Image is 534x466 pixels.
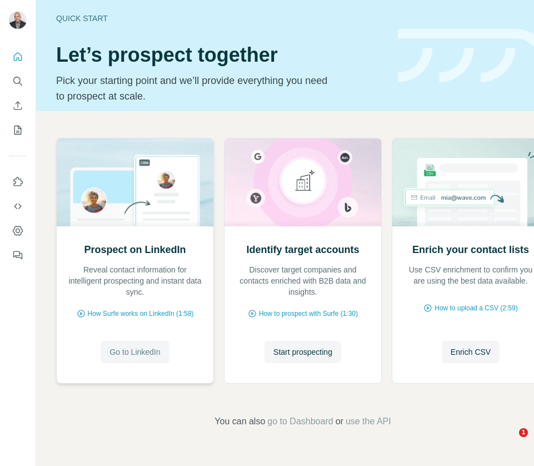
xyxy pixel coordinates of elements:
button: Enrich CSV [9,96,27,116]
button: Start prospecting [264,341,341,363]
span: How to upload a CSV (2:59) [435,303,517,313]
button: Dashboard [9,221,27,241]
p: Discover target companies and contacts enriched with B2B data and insights. [236,264,370,298]
button: Use Surfe on LinkedIn [9,172,27,192]
h2: Prospect on LinkedIn [84,242,186,257]
button: go to Dashboard [267,415,333,428]
p: Pick your starting point and we’ll provide everything you need to prospect at scale. [56,73,335,104]
iframe: Intercom notifications message [312,358,534,436]
button: Search [9,71,27,91]
button: Enrich CSV [442,341,500,363]
img: Prospect on LinkedIn [56,138,214,226]
span: How to prospect with Surfe (1:30) [259,309,358,319]
h1: Let’s prospect together [56,44,385,66]
span: Start prospecting [273,346,332,358]
span: Go to LinkedIn [109,346,160,358]
span: You can also [214,415,265,428]
button: Use Surfe API [9,196,27,216]
h2: Enrich your contact lists [412,242,529,257]
img: Identify target accounts [224,138,382,226]
img: Avatar [9,11,27,29]
button: Go to LinkedIn [101,341,169,363]
p: Reveal contact information for intelligent prospecting and instant data sync. [68,264,202,298]
span: Enrich CSV [451,346,491,358]
button: Quick start [9,47,27,67]
h2: Identify target accounts [246,242,359,257]
iframe: Intercom live chat [496,428,523,455]
div: Quick start [56,13,385,24]
span: 1 [519,428,528,437]
span: How Surfe works on LinkedIn (1:58) [88,309,194,319]
button: Feedback [9,245,27,265]
button: My lists [9,120,27,140]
